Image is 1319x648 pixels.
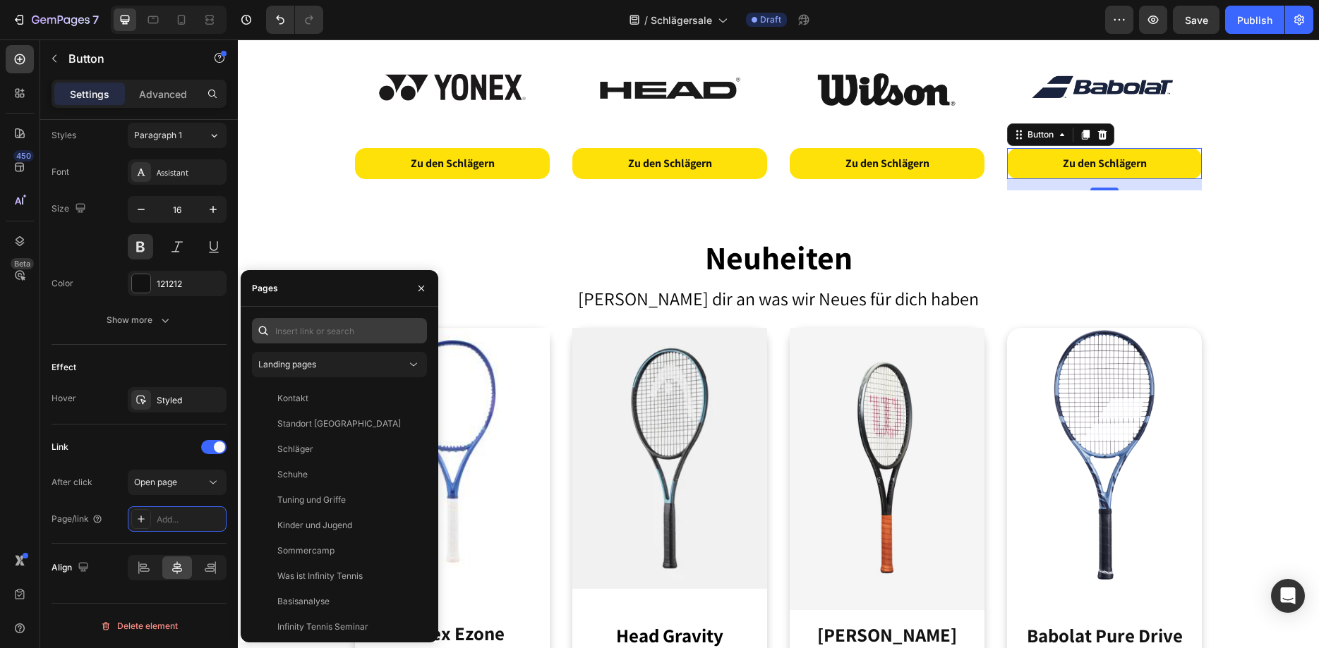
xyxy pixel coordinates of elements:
div: Basisanalyse [277,595,330,608]
div: Sommercamp [277,544,335,557]
div: Open Intercom Messenger [1271,579,1305,613]
span: Landing pages [258,359,316,369]
div: Link [52,441,68,453]
div: Font [52,166,69,178]
div: 121212 [157,278,223,291]
span: Open page [134,477,177,487]
div: After click [52,476,92,489]
div: Color [52,277,73,290]
button: Save [1173,6,1219,34]
div: Styled [157,394,223,407]
div: Pages [252,282,278,295]
div: Effect [52,361,76,374]
div: 450 [13,150,34,161]
button: Open page [128,470,227,495]
img: gravity-mp-2025.webp [335,288,529,549]
span: [PERSON_NAME] dir an was wir Neues für dich haben [340,247,741,271]
span: / [644,13,648,27]
button: Show more [52,307,227,333]
div: Hover [52,392,76,405]
h2: [PERSON_NAME] [552,582,747,609]
img: 11271.jpg [117,288,312,535]
div: Undo/Redo [266,6,323,34]
p: 7 [92,11,99,28]
div: Delete element [100,618,178,635]
span: Paragraph 1 [134,129,182,142]
span: Schlägersale [651,13,712,27]
div: Tuning und Griffe [277,494,346,506]
div: Zu den Schlägern [390,114,474,135]
div: Infinity Tennis Seminar [277,621,368,633]
div: Schuhe [277,468,308,481]
div: Kinder und Jugend [277,519,352,532]
button: 7 [6,6,105,34]
a: Zu den Schlägern [552,109,747,140]
div: Beta [11,258,34,269]
div: Was ist Infinity Tennis [277,570,363,582]
iframe: Design area [238,39,1319,648]
p: Settings [70,87,109,102]
button: Publish [1225,6,1284,34]
div: Zu den Schlägern [825,114,909,135]
div: Align [52,558,92,577]
p: Button [68,50,188,67]
div: Standort [GEOGRAPHIC_DATA] [277,417,401,430]
h2: Babolat Pure Drive [769,582,964,610]
p: Advanced [139,87,187,102]
div: Page/link [52,513,103,525]
h2: Yonex Ezone [117,580,312,608]
span: Neuheiten [467,197,615,239]
span: Head Gravity [378,583,486,609]
button: Landing pages [252,352,427,377]
div: Publish [1237,13,1272,27]
img: 101552-PD_GEN11_STRUNG-100-1-Face.png [769,288,964,542]
div: Styles [52,129,76,142]
div: Schläger [277,443,313,456]
div: Add... [157,513,223,526]
div: Size [52,200,89,219]
button: Paragraph 1 [128,123,227,148]
div: Show more [107,313,172,327]
span: Draft [760,13,781,26]
div: Button [787,89,819,102]
span: Save [1185,14,1208,26]
input: Insert link or search [252,318,427,343]
img: WR151311U__2cb4e2aa3b9b83f7dd1dae1589b8937b.png [552,288,747,570]
button: Delete element [52,615,227,637]
button: Zu den Schlägern [769,109,964,140]
a: Zu den Schlägern [335,109,529,140]
div: Zu den Schlägern [608,114,692,135]
div: Kontakt [277,392,308,405]
div: Assistant [157,166,223,179]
